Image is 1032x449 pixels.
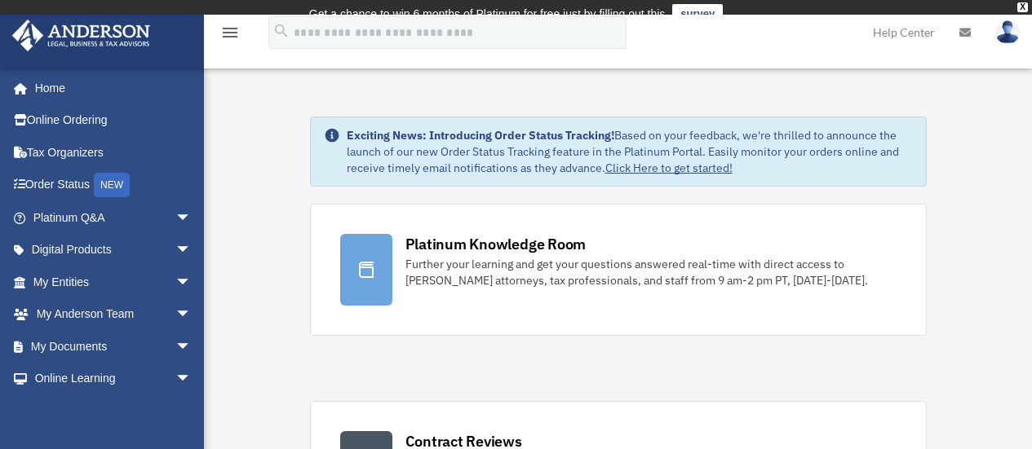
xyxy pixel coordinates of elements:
[11,136,216,169] a: Tax Organizers
[11,234,216,266] a: Digital Productsarrow_drop_down
[11,298,216,331] a: My Anderson Teamarrow_drop_down
[405,256,897,288] div: Further your learning and get your questions answered real-time with direct access to [PERSON_NAM...
[175,330,208,363] span: arrow_drop_down
[309,4,666,24] div: Get a chance to win 6 months of Platinum for free just by filling out this
[347,128,614,143] strong: Exciting News: Introducing Order Status Tracking!
[272,22,290,40] i: search
[1017,2,1028,12] div: close
[11,201,216,234] a: Platinum Q&Aarrow_drop_down
[405,234,587,254] div: Platinum Knowledge Room
[220,23,240,42] i: menu
[175,266,208,299] span: arrow_drop_down
[995,20,1020,44] img: User Pic
[7,20,155,51] img: Anderson Advisors Platinum Portal
[11,72,208,104] a: Home
[11,363,216,395] a: Online Learningarrow_drop_down
[94,173,130,197] div: NEW
[310,204,927,336] a: Platinum Knowledge Room Further your learning and get your questions answered real-time with dire...
[11,104,216,137] a: Online Ordering
[175,298,208,332] span: arrow_drop_down
[347,127,913,176] div: Based on your feedback, we're thrilled to announce the launch of our new Order Status Tracking fe...
[175,363,208,396] span: arrow_drop_down
[11,266,216,298] a: My Entitiesarrow_drop_down
[175,201,208,235] span: arrow_drop_down
[11,169,216,202] a: Order StatusNEW
[11,330,216,363] a: My Documentsarrow_drop_down
[220,29,240,42] a: menu
[605,161,733,175] a: Click Here to get started!
[672,4,723,24] a: survey
[175,234,208,267] span: arrow_drop_down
